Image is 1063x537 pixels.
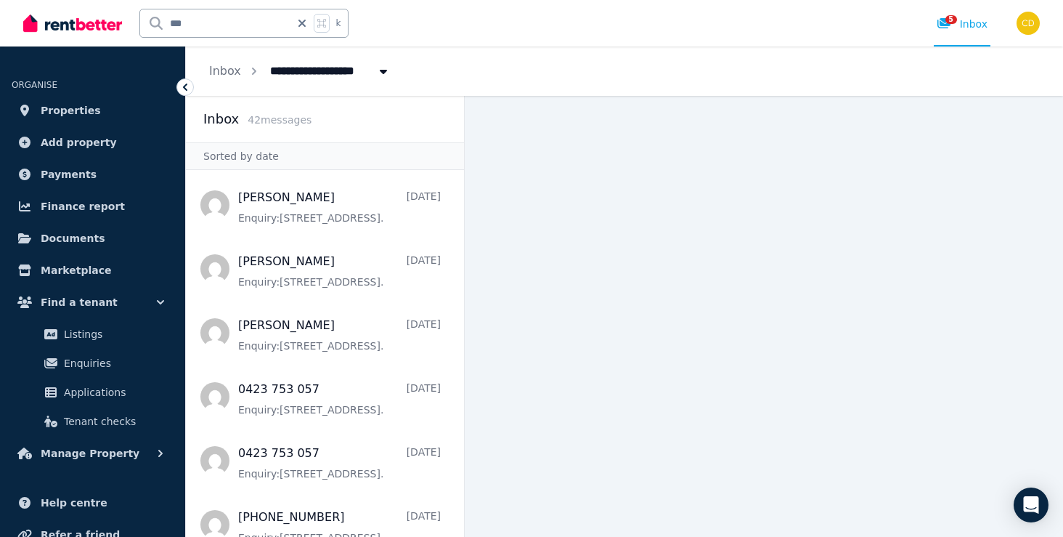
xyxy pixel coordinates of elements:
span: Marketplace [41,262,111,279]
div: Inbox [937,17,987,31]
nav: Message list [186,170,464,537]
span: Documents [41,230,105,247]
span: Help centre [41,494,107,512]
span: ORGANISE [12,80,57,90]
img: Chris Dimitropoulos [1017,12,1040,35]
a: Payments [12,160,174,189]
a: [PERSON_NAME][DATE]Enquiry:[STREET_ADDRESS]. [238,253,441,289]
a: [PERSON_NAME][DATE]Enquiry:[STREET_ADDRESS]. [238,189,441,225]
a: Enquiries [17,349,168,378]
a: Properties [12,96,174,125]
button: Manage Property [12,439,174,468]
a: Applications [17,378,168,407]
a: Marketplace [12,256,174,285]
span: Finance report [41,198,125,215]
a: Help centre [12,488,174,517]
a: Inbox [209,64,241,78]
span: Applications [64,384,162,401]
button: Find a tenant [12,288,174,317]
a: Documents [12,224,174,253]
span: 5 [945,15,957,24]
a: 0423 753 057[DATE]Enquiry:[STREET_ADDRESS]. [238,445,441,481]
a: Add property [12,128,174,157]
span: Payments [41,166,97,183]
nav: Breadcrumb [186,47,414,96]
span: Enquiries [64,355,162,372]
a: [PERSON_NAME][DATE]Enquiry:[STREET_ADDRESS]. [238,317,441,353]
div: Open Intercom Messenger [1014,488,1048,522]
a: Finance report [12,192,174,221]
img: RentBetter [23,12,122,34]
span: k [335,17,341,29]
a: Listings [17,320,168,349]
div: Sorted by date [186,142,464,170]
h2: Inbox [203,109,239,129]
span: Properties [41,102,101,119]
span: Add property [41,134,117,151]
span: Tenant checks [64,413,162,430]
span: 42 message s [248,114,311,126]
span: Listings [64,326,162,343]
span: Find a tenant [41,294,118,311]
a: 0423 753 057[DATE]Enquiry:[STREET_ADDRESS]. [238,381,441,417]
a: Tenant checks [17,407,168,436]
span: Manage Property [41,445,139,462]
